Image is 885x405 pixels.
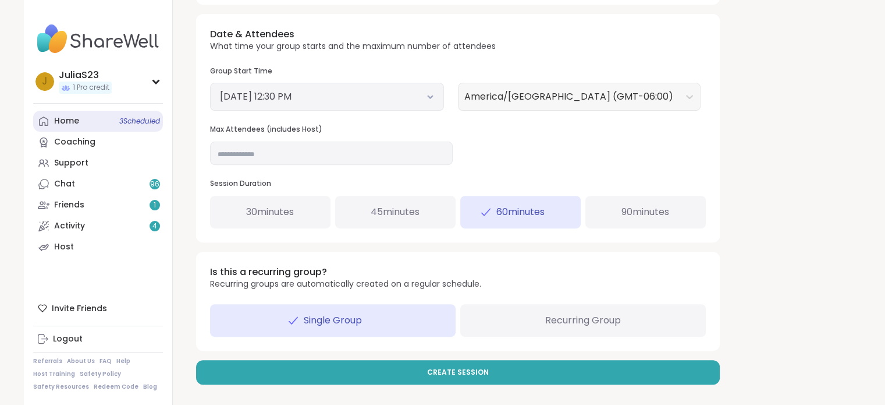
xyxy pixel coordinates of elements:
a: Redeem Code [94,383,138,391]
div: Invite Friends [33,298,163,319]
a: Host Training [33,370,75,378]
span: Create Session [427,367,489,378]
div: Coaching [54,136,95,148]
div: Chat [54,178,75,190]
span: 60 minutes [496,205,545,219]
a: Logout [33,329,163,350]
span: 4 [152,221,157,231]
span: 90 minutes [621,205,669,219]
span: 1 [154,200,156,210]
button: [DATE] 12:30 PM [220,90,434,104]
a: Safety Policy [80,370,121,378]
a: Support [33,153,163,174]
a: Home3Scheduled [33,111,163,132]
p: Recurring groups are automatically created on a regular schedule. [210,279,481,290]
a: About Us [67,357,95,365]
span: 3 Scheduled [119,117,160,126]
div: JuliaS23 [59,69,112,82]
div: Logout [53,333,83,345]
h3: Group Start Time [210,66,444,76]
p: What time your group starts and the maximum number of attendees [210,41,496,52]
span: Recurring Group [545,314,621,327]
a: Chat96 [33,174,163,195]
h3: Date & Attendees [210,28,496,41]
div: Friends [54,199,84,211]
h3: Max Attendees (includes Host) [210,125,453,135]
h3: Session Duration [210,179,706,189]
a: Activity4 [33,216,163,237]
a: FAQ [99,357,112,365]
span: J [42,74,47,89]
a: Help [116,357,130,365]
a: Referrals [33,357,62,365]
h3: Is this a recurring group? [210,266,481,279]
span: 45 minutes [371,205,420,219]
div: Host [54,241,74,253]
span: 1 Pro credit [73,83,109,93]
a: Safety Resources [33,383,89,391]
a: Blog [143,383,157,391]
a: Coaching [33,132,163,153]
img: ShareWell Nav Logo [33,19,163,59]
span: 96 [150,179,159,189]
div: Home [54,115,79,127]
button: Create Session [196,360,720,385]
span: 30 minutes [246,205,294,219]
a: Host [33,237,163,258]
a: Friends1 [33,195,163,216]
div: Support [54,157,88,169]
span: Single Group [304,314,362,327]
div: Activity [54,220,85,232]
